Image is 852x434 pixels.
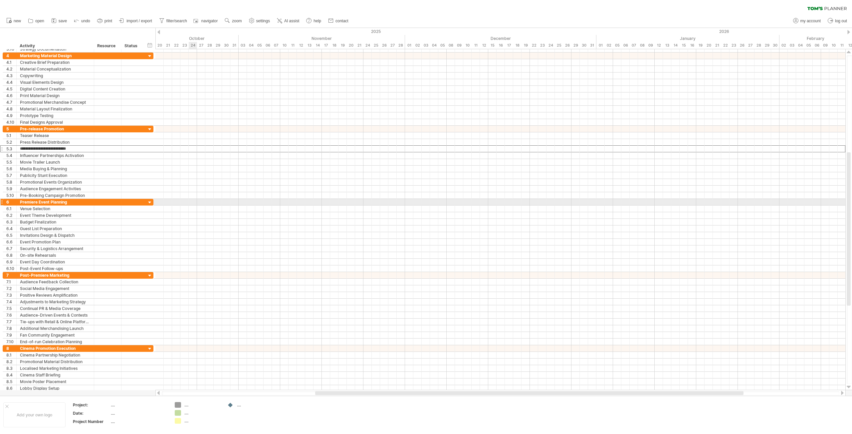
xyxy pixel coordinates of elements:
div: Continual PR & Media Coverage [20,305,91,312]
div: 7.3 [6,292,16,298]
a: AI assist [275,17,301,25]
div: Promotional Events Organization [20,179,91,185]
a: my account [791,17,823,25]
div: Wednesday, 31 December 2025 [588,42,596,49]
div: 4 [6,53,16,59]
div: Cinema Staff Briefing [20,372,91,378]
div: 7 [6,272,16,278]
div: Thursday, 25 December 2025 [555,42,563,49]
div: Post-Event Follow-ups [20,265,91,272]
div: Friday, 7 November 2025 [272,42,280,49]
div: Media Buying & Planning [20,166,91,172]
div: December 2025 [405,35,596,42]
div: Monday, 20 October 2025 [155,42,164,49]
a: settings [247,17,272,25]
div: Prototype Testing [20,112,91,119]
div: Wednesday, 19 November 2025 [338,42,347,49]
div: 7.8 [6,325,16,332]
div: Wednesday, 26 November 2025 [380,42,388,49]
div: Tuesday, 18 November 2025 [330,42,338,49]
div: 5.3 [6,146,16,152]
div: Thursday, 23 October 2025 [180,42,189,49]
div: Venue Selection [20,206,91,212]
div: Wednesday, 22 October 2025 [172,42,180,49]
div: Wednesday, 28 January 2026 [754,42,763,49]
span: contact [335,19,348,23]
div: 4.8 [6,106,16,112]
div: 8.1 [6,352,16,358]
div: Event Promotion Plan [20,239,91,245]
div: Wednesday, 29 October 2025 [214,42,222,49]
div: 7.7 [6,319,16,325]
a: zoom [223,17,244,25]
div: Tuesday, 21 October 2025 [164,42,172,49]
a: save [50,17,69,25]
div: Tuesday, 16 December 2025 [497,42,505,49]
div: Wednesday, 3 December 2025 [422,42,430,49]
div: 6.2 [6,212,16,218]
div: 7.9 [6,332,16,338]
div: 4.5 [6,86,16,92]
div: Thursday, 11 December 2025 [472,42,480,49]
div: Thursday, 6 November 2025 [264,42,272,49]
div: Digital Content Creation [20,86,91,92]
div: .... [237,402,273,408]
a: contact [326,17,350,25]
div: Thursday, 27 November 2025 [388,42,397,49]
a: navigator [192,17,220,25]
div: Monday, 22 December 2025 [530,42,538,49]
span: open [35,19,44,23]
div: Tuesday, 9 December 2025 [455,42,463,49]
div: Wednesday, 14 January 2026 [671,42,680,49]
div: Tuesday, 11 November 2025 [289,42,297,49]
span: print [105,19,112,23]
a: filter/search [157,17,189,25]
div: Movie Trailer Launch [20,159,91,165]
a: new [5,17,23,25]
div: Monday, 10 November 2025 [280,42,289,49]
div: Wednesday, 7 January 2026 [630,42,638,49]
div: Thursday, 15 January 2026 [680,42,688,49]
span: navigator [201,19,218,23]
span: help [314,19,321,23]
div: Wednesday, 11 February 2026 [838,42,846,49]
div: Wednesday, 17 December 2025 [505,42,513,49]
div: Social Media Engagement [20,285,91,292]
div: Monday, 17 November 2025 [322,42,330,49]
div: 5.5 [6,159,16,165]
div: Tuesday, 28 October 2025 [205,42,214,49]
div: Post-Premiere Marketing [20,272,91,278]
div: Wednesday, 10 December 2025 [463,42,472,49]
div: Thursday, 20 November 2025 [347,42,355,49]
div: Lobby Display Setup [20,385,91,391]
div: Friday, 6 February 2026 [813,42,821,49]
div: Add your own logo [3,402,66,427]
div: Monday, 1 December 2025 [405,42,413,49]
div: 5.2 [6,139,16,145]
div: 5.7 [6,172,16,179]
a: import / export [117,17,154,25]
div: .... [184,410,221,416]
div: 7.5 [6,305,16,312]
div: 4.7 [6,99,16,105]
div: Monday, 2 February 2026 [779,42,788,49]
div: 6.10 [6,265,16,272]
div: Friday, 16 January 2026 [688,42,696,49]
div: Wednesday, 24 December 2025 [546,42,555,49]
div: Friday, 19 December 2025 [522,42,530,49]
div: Event Day Coordination [20,259,91,265]
div: Friday, 28 November 2025 [397,42,405,49]
div: 7.4 [6,299,16,305]
span: log out [835,19,847,23]
div: Wednesday, 12 November 2025 [297,42,305,49]
div: 4.6 [6,92,16,99]
div: Material Layout Finalization [20,106,91,112]
div: Thursday, 4 December 2025 [430,42,438,49]
div: 5 [6,126,16,132]
div: 7.1 [6,279,16,285]
div: Promotional Merchandise Concept [20,99,91,105]
div: Monday, 29 December 2025 [571,42,580,49]
div: Audience Feedback Collection [20,279,91,285]
div: Tuesday, 4 November 2025 [247,42,255,49]
span: my account [800,19,821,23]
